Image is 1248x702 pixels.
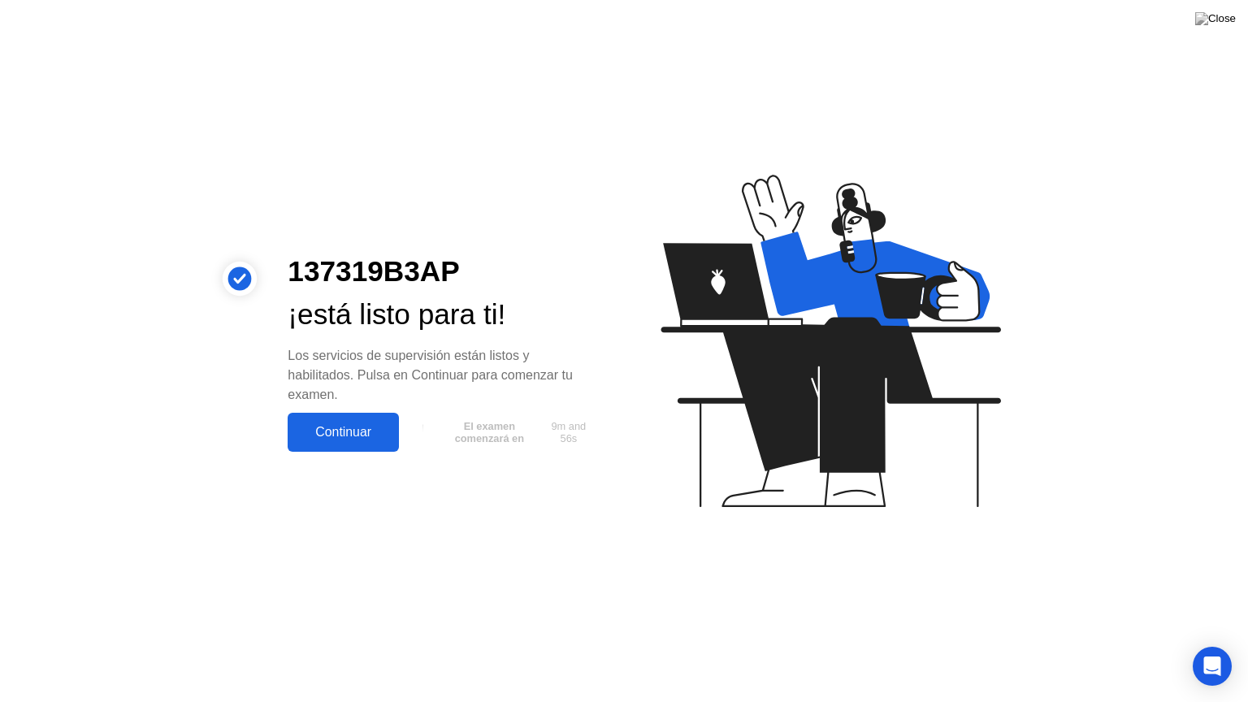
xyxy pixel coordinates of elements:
img: Close [1195,12,1236,25]
div: Continuar [292,425,394,440]
div: Open Intercom Messenger [1193,647,1232,686]
div: 137319B3AP [288,250,598,293]
button: El examen comenzará en9m and 56s [407,417,598,448]
div: ¡está listo para ti! [288,293,598,336]
span: 9m and 56s [545,420,592,444]
button: Continuar [288,413,399,452]
div: Los servicios de supervisión están listos y habilitados. Pulsa en Continuar para comenzar tu examen. [288,346,598,405]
